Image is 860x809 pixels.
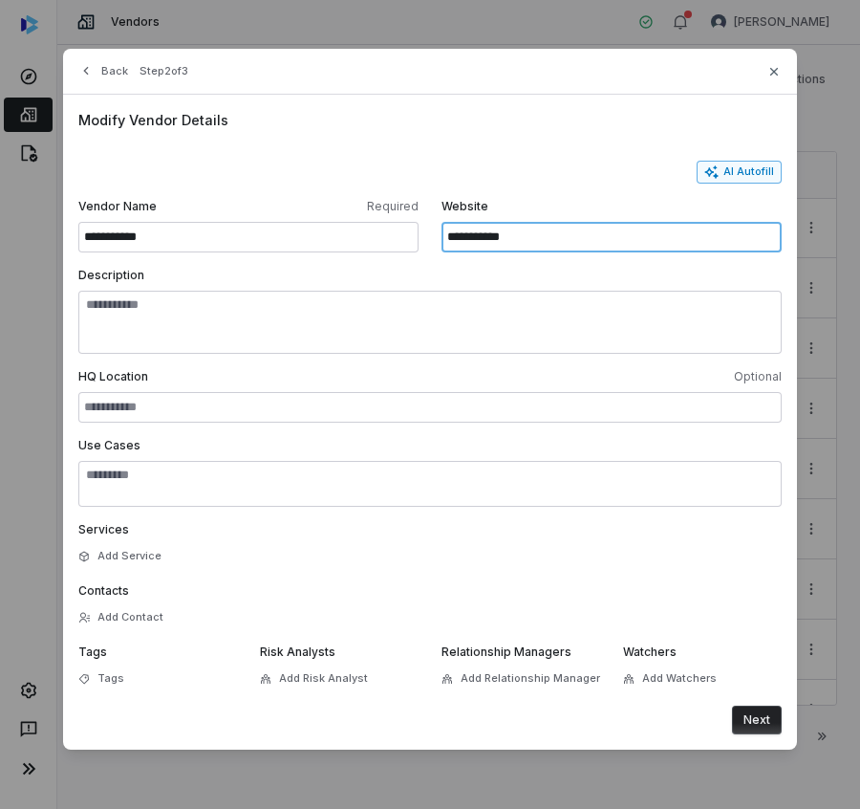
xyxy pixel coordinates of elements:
[78,438,140,452] span: Use Cases
[78,268,144,282] span: Description
[78,645,107,659] span: Tags
[252,199,419,214] span: Required
[78,110,782,130] span: Modify Vendor Details
[441,199,782,214] span: Website
[732,706,782,734] button: Next
[441,645,571,659] span: Relationship Managers
[78,583,129,598] span: Contacts
[623,645,677,659] span: Watchers
[461,671,600,686] span: Add Relationship Manager
[73,601,169,635] button: Add Contact
[434,369,782,384] span: Optional
[78,199,245,214] span: Vendor Name
[73,54,134,88] button: Back
[279,671,368,686] span: Add Risk Analyst
[73,539,167,574] button: Add Service
[260,645,335,659] span: Risk Analysts
[140,64,188,78] span: Step 2 of 3
[78,369,426,384] span: HQ Location
[617,662,722,696] button: Add Watchers
[78,522,129,536] span: Services
[97,671,124,686] span: Tags
[697,161,782,184] button: AI Autofill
